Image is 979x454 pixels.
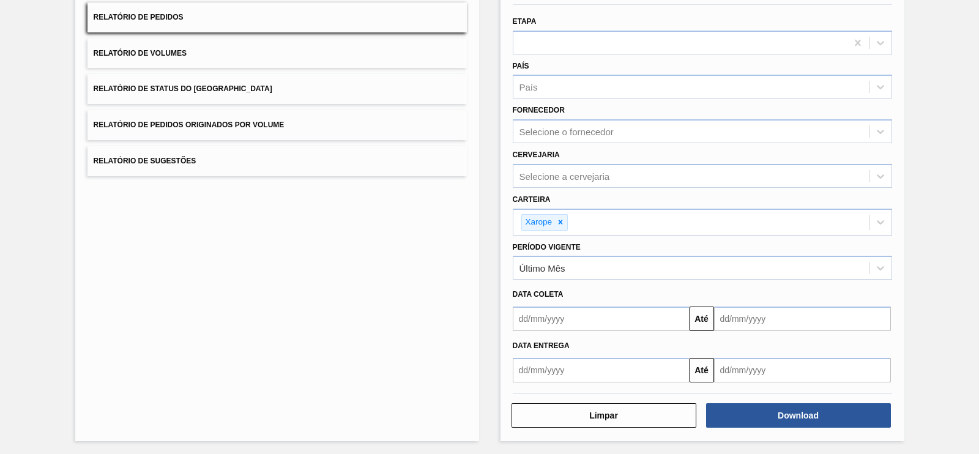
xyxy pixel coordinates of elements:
span: Data coleta [513,290,564,299]
button: Relatório de Status do [GEOGRAPHIC_DATA] [87,74,467,104]
button: Relatório de Pedidos [87,2,467,32]
label: País [513,62,529,70]
button: Relatório de Volumes [87,39,467,69]
button: Download [706,403,891,428]
div: País [519,82,538,92]
label: Período Vigente [513,243,581,251]
button: Limpar [512,403,696,428]
div: Selecione o fornecedor [519,127,614,137]
label: Fornecedor [513,106,565,114]
label: Cervejaria [513,151,560,159]
span: Relatório de Pedidos Originados por Volume [94,121,285,129]
label: Etapa [513,17,537,26]
span: Relatório de Pedidos [94,13,184,21]
button: Até [690,358,714,382]
span: Data entrega [513,341,570,350]
input: dd/mm/yyyy [513,358,690,382]
div: Xarope [522,215,554,230]
button: Até [690,307,714,331]
div: Selecione a cervejaria [519,171,610,181]
input: dd/mm/yyyy [714,307,891,331]
button: Relatório de Pedidos Originados por Volume [87,110,467,140]
span: Relatório de Status do [GEOGRAPHIC_DATA] [94,84,272,93]
div: Último Mês [519,263,565,274]
button: Relatório de Sugestões [87,146,467,176]
span: Relatório de Sugestões [94,157,196,165]
label: Carteira [513,195,551,204]
span: Relatório de Volumes [94,49,187,58]
input: dd/mm/yyyy [714,358,891,382]
input: dd/mm/yyyy [513,307,690,331]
